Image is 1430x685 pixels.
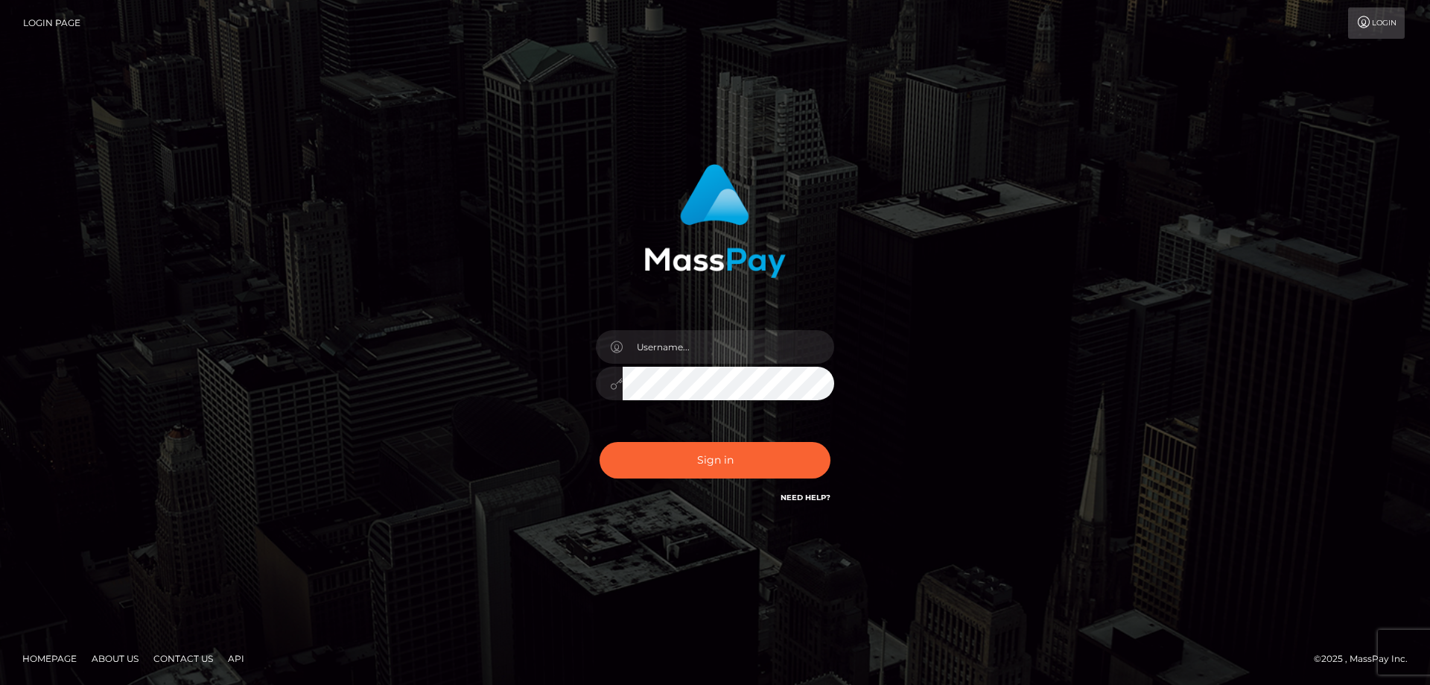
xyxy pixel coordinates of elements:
a: Contact Us [147,647,219,670]
img: MassPay Login [644,164,786,278]
div: © 2025 , MassPay Inc. [1314,651,1419,667]
button: Sign in [600,442,830,479]
a: About Us [86,647,144,670]
a: Need Help? [781,493,830,502]
a: Login [1348,7,1405,39]
input: Username... [623,330,834,364]
a: Login Page [23,7,80,39]
a: Homepage [16,647,83,670]
a: API [222,647,250,670]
